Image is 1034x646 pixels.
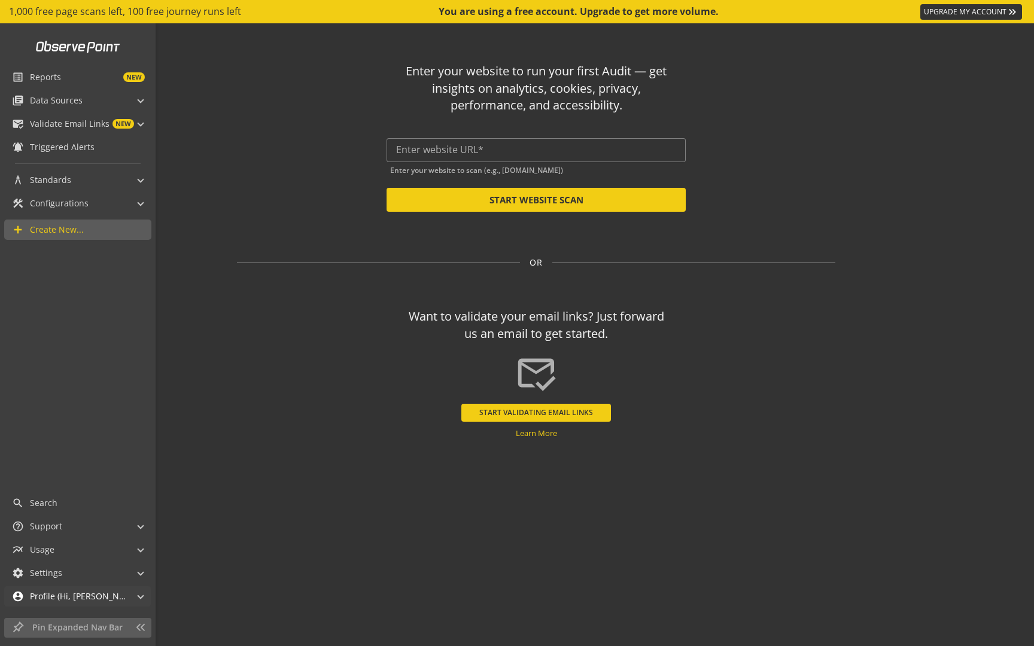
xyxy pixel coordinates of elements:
a: UPGRADE MY ACCOUNT [920,4,1022,20]
div: You are using a free account. Upgrade to get more volume. [439,5,720,19]
mat-expansion-panel-header: Settings [4,563,151,583]
mat-icon: account_circle [12,590,24,602]
mat-icon: mark_email_read [12,118,24,130]
span: NEW [123,72,145,82]
span: Support [30,520,62,532]
mat-icon: keyboard_double_arrow_right [1006,6,1018,18]
mat-expansion-panel-header: Usage [4,540,151,560]
mat-icon: construction [12,197,24,209]
input: Enter website URL* [396,144,676,156]
span: Standards [30,174,71,186]
mat-icon: architecture [12,174,24,186]
button: START VALIDATING EMAIL LINKS [461,404,611,422]
span: Configurations [30,197,89,209]
mat-expansion-panel-header: Validate Email LinksNEW [4,114,151,134]
span: Reports [30,71,61,83]
mat-icon: help_outline [12,520,24,532]
span: Pin Expanded Nav Bar [32,621,129,633]
mat-expansion-panel-header: Profile (Hi, [PERSON_NAME]!) [4,586,151,607]
mat-expansion-panel-header: Support [4,516,151,537]
a: Search [4,493,151,513]
span: Search [30,497,57,509]
mat-icon: library_books [12,95,24,106]
mat-icon: notifications_active [12,141,24,153]
mat-icon: settings [12,567,24,579]
span: Validate Email Links [30,118,110,130]
mat-hint: Enter your website to scan (e.g., [DOMAIN_NAME]) [390,163,563,175]
span: Settings [30,567,62,579]
span: Profile (Hi, [PERSON_NAME]!) [30,590,126,602]
a: ReportsNEW [4,67,151,87]
a: Learn More [516,428,557,438]
span: OR [530,257,543,269]
mat-expansion-panel-header: Data Sources [4,90,151,111]
span: Create New... [30,224,84,236]
span: Data Sources [30,95,83,106]
mat-expansion-panel-header: Configurations [4,193,151,214]
mat-icon: list_alt [12,71,24,83]
mat-icon: multiline_chart [12,544,24,556]
div: Enter your website to run your first Audit — get insights on analytics, cookies, privacy, perform... [403,63,670,114]
span: 1,000 free page scans left, 100 free journey runs left [9,5,241,19]
span: NEW [112,119,134,129]
mat-icon: mark_email_read [515,352,557,394]
button: START WEBSITE SCAN [387,188,686,212]
span: Usage [30,544,54,556]
a: Triggered Alerts [4,137,151,157]
mat-icon: add [12,224,24,236]
mat-icon: search [12,497,24,509]
div: Want to validate your email links? Just forward us an email to get started. [403,308,670,342]
mat-expansion-panel-header: Standards [4,170,151,190]
a: Create New... [4,220,151,240]
span: Triggered Alerts [30,141,95,153]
